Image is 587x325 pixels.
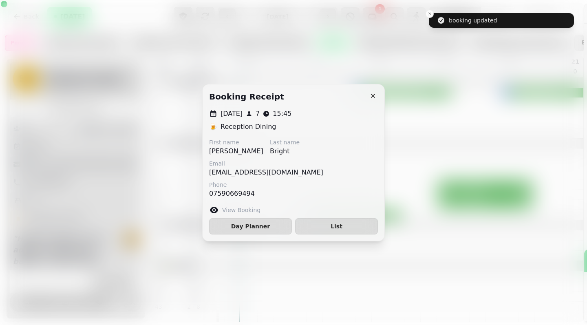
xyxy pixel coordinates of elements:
p: [PERSON_NAME] [209,146,263,156]
button: Day Planner [209,218,292,234]
p: 🍺 [209,122,217,132]
label: Phone [209,181,255,189]
label: Last name [270,138,300,146]
p: [DATE] [221,109,243,119]
label: View Booking [222,206,260,214]
span: Day Planner [216,223,285,229]
p: [EMAIL_ADDRESS][DOMAIN_NAME] [209,168,323,177]
label: Email [209,159,323,168]
p: Reception Dining [221,122,276,132]
h2: Booking receipt [209,91,284,102]
p: Bright [270,146,300,156]
p: 7 [256,109,260,119]
span: List [302,223,371,229]
p: 15:45 [273,109,291,119]
button: List [295,218,378,234]
label: First name [209,138,263,146]
p: 07590669494 [209,189,255,199]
